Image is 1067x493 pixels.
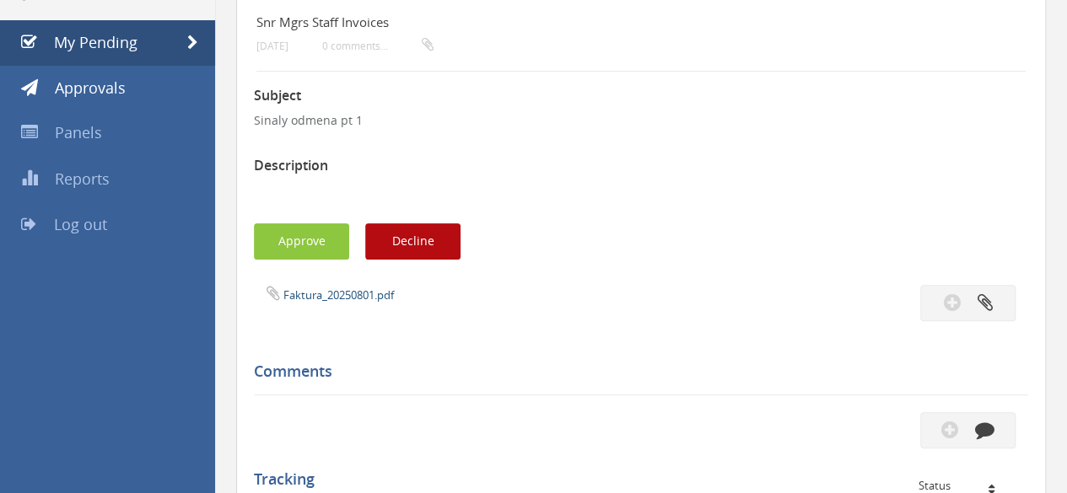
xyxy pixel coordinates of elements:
[55,169,110,189] span: Reports
[254,112,1028,129] p: Sinaly odmena pt 1
[256,40,288,52] small: [DATE]
[256,15,897,29] h4: Snr Mgrs Staff Invoices
[254,223,349,260] button: Approve
[919,480,1016,491] div: Status
[254,471,1016,488] h5: Tracking
[254,88,1028,104] h3: Subject
[54,32,137,52] span: My Pending
[254,363,1016,380] h5: Comments
[55,122,102,142] span: Panels
[322,40,434,52] small: 0 comments...
[254,158,1028,174] h3: Description
[54,214,107,234] span: Log out
[283,287,394,303] a: Faktura_20250801.pdf
[365,223,461,260] button: Decline
[55,78,126,98] span: Approvals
